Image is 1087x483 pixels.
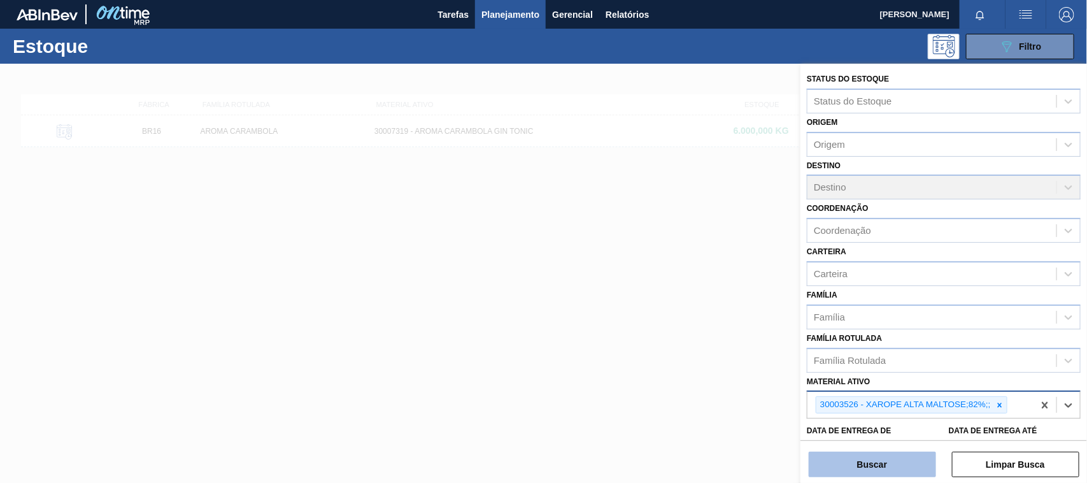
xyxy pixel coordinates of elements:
[807,377,870,386] label: Material ativo
[814,268,848,279] div: Carteira
[807,161,841,170] label: Destino
[928,34,960,59] div: Pogramando: nenhum usuário selecionado
[807,118,838,127] label: Origem
[1059,7,1074,22] img: Logout
[17,9,78,20] img: TNhmsLtSVTkK8tSr43FrP2fwEKptu5GPRR3wAAAABJRU5ErkJggg==
[807,334,882,343] label: Família Rotulada
[807,291,837,299] label: Família
[807,247,846,256] label: Carteira
[1018,7,1034,22] img: userActions
[814,355,886,366] div: Família Rotulada
[814,312,845,322] div: Família
[807,75,889,83] label: Status do Estoque
[960,6,1000,24] button: Notificações
[481,7,539,22] span: Planejamento
[1020,41,1042,52] span: Filtro
[814,139,845,150] div: Origem
[816,397,993,413] div: 30003526 - XAROPE ALTA MALTOSE;82%;;
[606,7,649,22] span: Relatórios
[552,7,593,22] span: Gerencial
[814,96,892,106] div: Status do Estoque
[807,204,869,213] label: Coordenação
[13,39,199,54] h1: Estoque
[437,7,469,22] span: Tarefas
[949,426,1037,435] label: Data de Entrega até
[807,426,892,435] label: Data de Entrega de
[814,226,871,236] div: Coordenação
[966,34,1074,59] button: Filtro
